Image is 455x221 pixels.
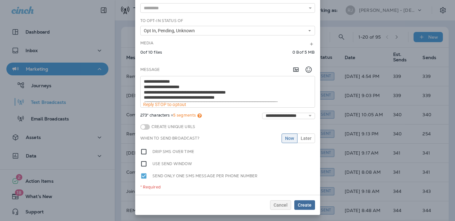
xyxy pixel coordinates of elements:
[298,203,312,207] span: Create
[294,200,315,210] button: Create
[143,102,187,107] span: Reply STOP to optout
[290,63,302,76] button: Add in a premade template
[152,160,192,167] label: Use send window
[140,185,315,190] div: * Required
[152,172,258,179] label: Send only one SMS message per phone number
[150,124,195,129] label: Create Unique URLs
[302,63,315,76] button: Select an emoji
[285,136,294,141] span: Now
[144,28,197,34] span: Opt In, Pending, Unknown
[140,18,183,23] label: To Opt-In Status of
[297,133,315,143] button: Later
[140,26,315,35] button: Opt In, Pending, Unknown
[274,203,288,207] span: Cancel
[140,67,160,72] label: Message
[140,41,154,46] label: Media
[152,148,194,155] label: Drip SMS over time
[173,112,196,118] span: 5 segments
[282,133,297,143] button: Now
[301,136,312,141] span: Later
[140,50,162,55] p: 0 of 10 files
[140,113,202,119] span: 273* characters =
[270,200,291,210] button: Cancel
[140,136,199,141] label: When to send broadcast?
[292,50,315,55] p: 0 B of 5 MB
